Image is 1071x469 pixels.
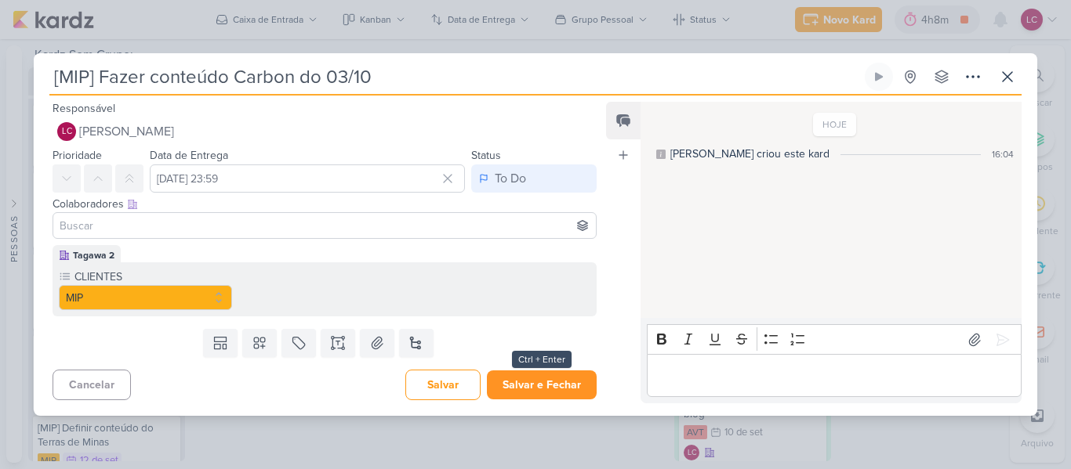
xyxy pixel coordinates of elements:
[62,128,72,136] p: LC
[647,324,1022,355] div: Editor toolbar
[471,164,597,193] button: To Do
[992,147,1014,161] div: 16:04
[53,102,115,115] label: Responsável
[873,70,885,83] div: Ligar relógio
[53,196,597,212] div: Colaboradores
[512,351,572,368] div: Ctrl + Enter
[49,63,862,91] input: Kard Sem Título
[53,370,131,400] button: Cancelar
[150,149,228,162] label: Data de Entrega
[150,164,465,193] input: Select a date
[487,370,597,399] button: Salvar e Fechar
[79,122,174,141] span: [PERSON_NAME]
[59,285,232,310] button: MIP
[495,169,526,188] div: To Do
[73,269,232,285] label: CLIENTES
[53,117,597,146] button: LC [PERSON_NAME]
[57,122,76,141] div: Laís Costa
[405,370,481,400] button: Salvar
[73,248,114,262] div: Tagawa 2
[471,149,501,162] label: Status
[647,354,1022,397] div: Editor editing area: main
[56,216,593,235] input: Buscar
[53,149,102,162] label: Prioridade
[670,146,830,162] div: [PERSON_NAME] criou este kard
